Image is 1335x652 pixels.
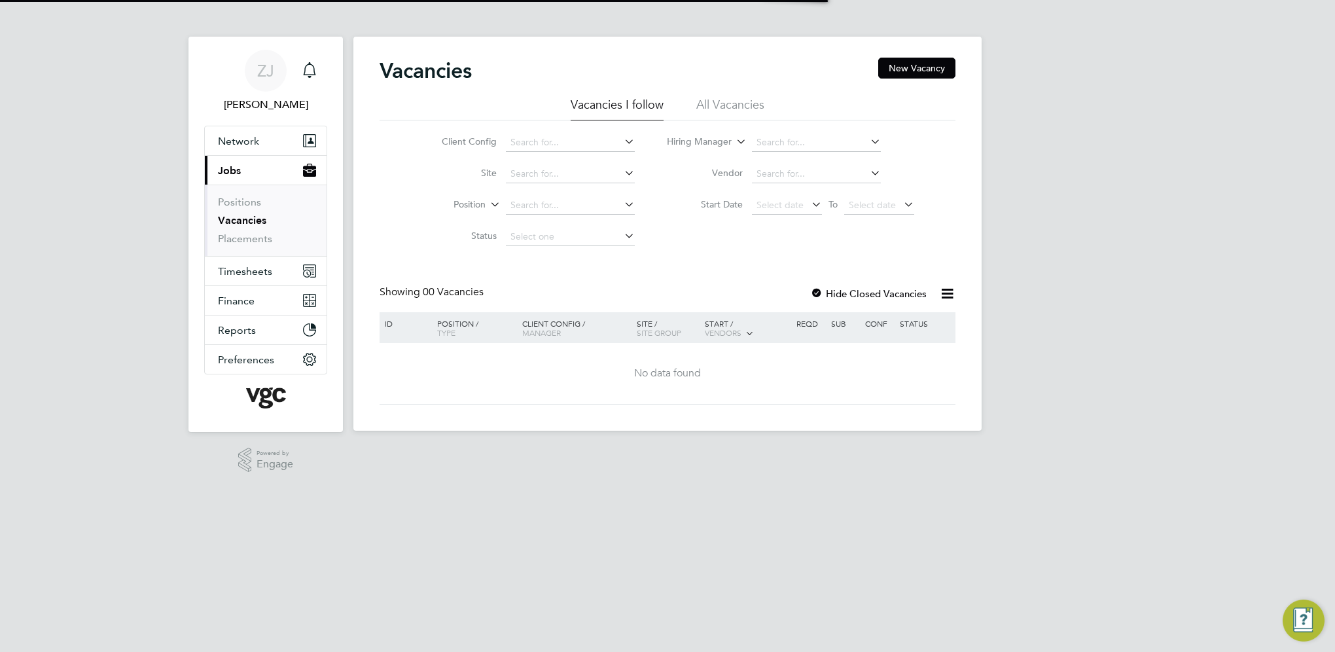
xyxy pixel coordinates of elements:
a: Vacancies [218,214,266,226]
input: Search for... [752,134,881,152]
span: Type [437,327,455,338]
label: Client Config [421,136,497,147]
span: Powered by [257,448,293,459]
nav: Main navigation [188,37,343,432]
button: New Vacancy [878,58,955,79]
img: vgcgroup-logo-retina.png [246,388,286,408]
div: Showing [380,285,486,299]
span: Preferences [218,353,274,366]
a: Powered byEngage [238,448,294,473]
span: 00 Vacancies [423,285,484,299]
span: Site Group [637,327,681,338]
label: Start Date [667,198,743,210]
a: ZJ[PERSON_NAME] [204,50,327,113]
div: ID [382,312,427,335]
label: Status [421,230,497,242]
span: Engage [257,459,293,470]
div: Jobs [205,185,327,256]
input: Search for... [752,165,881,183]
div: Client Config / [519,312,633,344]
a: Go to home page [204,388,327,408]
span: Network [218,135,259,147]
span: Finance [218,295,255,307]
button: Reports [205,316,327,344]
div: Sub [828,312,862,335]
input: Search for... [506,134,635,152]
label: Site [421,167,497,179]
span: Vendors [705,327,741,338]
button: Network [205,126,327,155]
span: Jobs [218,164,241,177]
span: Select date [849,199,896,211]
a: Placements [218,232,272,245]
a: Positions [218,196,261,208]
button: Timesheets [205,257,327,285]
div: Status [897,312,953,335]
span: Timesheets [218,265,272,278]
div: No data found [382,367,953,380]
div: Site / [633,312,702,344]
button: Engage Resource Center [1283,600,1325,642]
label: Hide Closed Vacancies [810,287,927,300]
div: Position / [427,312,519,344]
div: Reqd [793,312,827,335]
label: Vendor [667,167,743,179]
li: All Vacancies [696,97,764,120]
label: Position [410,198,486,211]
button: Jobs [205,156,327,185]
span: Select date [756,199,804,211]
span: Reports [218,324,256,336]
span: ZJ [257,62,274,79]
button: Finance [205,286,327,315]
h2: Vacancies [380,58,472,84]
button: Preferences [205,345,327,374]
div: Start / [702,312,793,345]
label: Hiring Manager [656,136,732,149]
li: Vacancies I follow [571,97,664,120]
div: Conf [862,312,896,335]
input: Search for... [506,196,635,215]
span: To [825,196,842,213]
input: Search for... [506,165,635,183]
span: Manager [522,327,561,338]
input: Select one [506,228,635,246]
span: Zoe James [204,97,327,113]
